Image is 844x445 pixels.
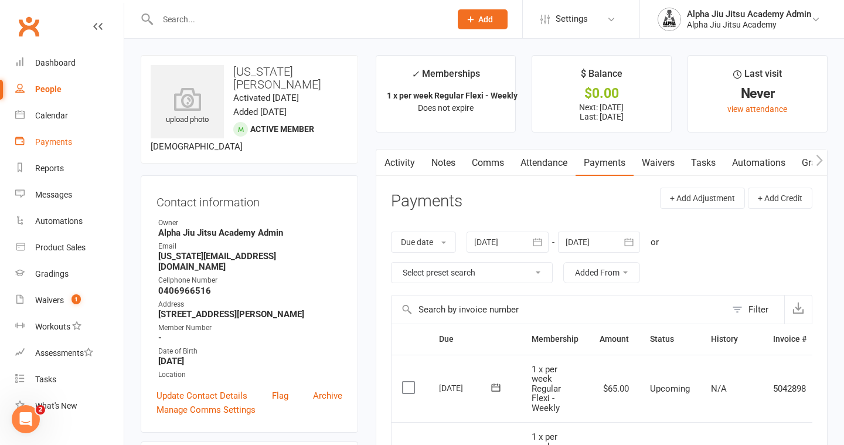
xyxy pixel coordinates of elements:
th: Amount [589,324,639,354]
div: Calendar [35,111,68,120]
div: Date of Birth [158,346,342,357]
th: Membership [521,324,589,354]
div: Dashboard [35,58,76,67]
a: Archive [313,389,342,403]
th: Invoice # [763,324,817,354]
div: Waivers [35,295,64,305]
time: Added [DATE] [233,107,287,117]
div: Address [158,299,342,310]
th: Status [639,324,700,354]
button: Added From [563,262,640,283]
strong: [US_STATE][EMAIL_ADDRESS][DOMAIN_NAME] [158,251,342,272]
button: Due date [391,232,456,253]
a: Automations [15,208,124,235]
span: Active member [250,124,314,134]
a: Payments [15,129,124,155]
h3: Payments [391,192,462,210]
span: Add [478,15,493,24]
span: N/A [711,383,727,394]
strong: Alpha Jiu Jitsu Academy Admin [158,227,342,238]
a: Dashboard [15,50,124,76]
div: Messages [35,190,72,199]
a: Reports [15,155,124,182]
th: History [700,324,763,354]
a: Workouts [15,314,124,340]
a: People [15,76,124,103]
a: Flag [272,389,288,403]
span: 1 [72,294,81,304]
span: Settings [556,6,588,32]
a: Clubworx [14,12,43,41]
span: Does not expire [418,103,474,113]
a: Payments [576,150,634,176]
div: Workouts [35,322,70,331]
strong: 1 x per week Regular Flexi - Weekly [387,91,518,100]
a: Gradings [15,261,124,287]
a: Product Sales [15,235,124,261]
div: [DATE] [439,379,493,397]
a: Messages [15,182,124,208]
a: Assessments [15,340,124,366]
div: Cellphone Number [158,275,342,286]
a: Calendar [15,103,124,129]
div: Assessments [35,348,93,358]
div: Alpha Jiu Jitsu Academy [687,19,811,30]
span: Upcoming [650,383,690,394]
button: Filter [726,295,784,324]
button: + Add Adjustment [660,188,745,209]
input: Search by invoice number [392,295,726,324]
iframe: Intercom live chat [12,405,40,433]
div: Memberships [411,66,480,88]
div: Last visit [733,66,782,87]
div: Product Sales [35,243,86,252]
button: + Add Credit [748,188,812,209]
a: Tasks [15,366,124,393]
div: Never [699,87,816,100]
div: Alpha Jiu Jitsu Academy Admin [687,9,811,19]
a: view attendance [727,104,787,114]
a: Tasks [683,150,724,176]
div: Location [158,369,342,381]
div: Tasks [35,375,56,384]
h3: Contact information [156,191,342,209]
a: Manage Comms Settings [156,403,256,417]
a: Automations [724,150,794,176]
a: Activity [376,150,423,176]
a: Waivers 1 [15,287,124,314]
time: Activated [DATE] [233,93,299,103]
strong: [STREET_ADDRESS][PERSON_NAME] [158,309,342,320]
strong: - [158,332,342,343]
div: Filter [748,303,768,317]
div: or [651,235,659,249]
input: Search... [154,11,443,28]
div: Member Number [158,322,342,334]
img: thumb_image1751406779.png [658,8,681,31]
div: People [35,84,62,94]
td: $65.00 [589,355,639,423]
span: 1 x per week Regular Flexi - Weekly [532,364,561,413]
strong: [DATE] [158,356,342,366]
td: 5042898 [763,355,817,423]
div: Owner [158,218,342,229]
th: Due [428,324,521,354]
div: $0.00 [543,87,661,100]
h3: [US_STATE][PERSON_NAME] [151,65,348,91]
div: Gradings [35,269,69,278]
div: Payments [35,137,72,147]
div: Reports [35,164,64,173]
a: Comms [464,150,512,176]
a: Waivers [634,150,683,176]
div: $ Balance [581,66,622,87]
a: What's New [15,393,124,419]
strong: 0406966516 [158,286,342,296]
a: Attendance [512,150,576,176]
div: What's New [35,401,77,410]
span: [DEMOGRAPHIC_DATA] [151,141,243,152]
i: ✓ [411,69,419,80]
a: Update Contact Details [156,389,247,403]
p: Next: [DATE] Last: [DATE] [543,103,661,121]
button: Add [458,9,508,29]
span: 2 [36,405,45,415]
div: upload photo [151,87,224,126]
div: Automations [35,216,83,226]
